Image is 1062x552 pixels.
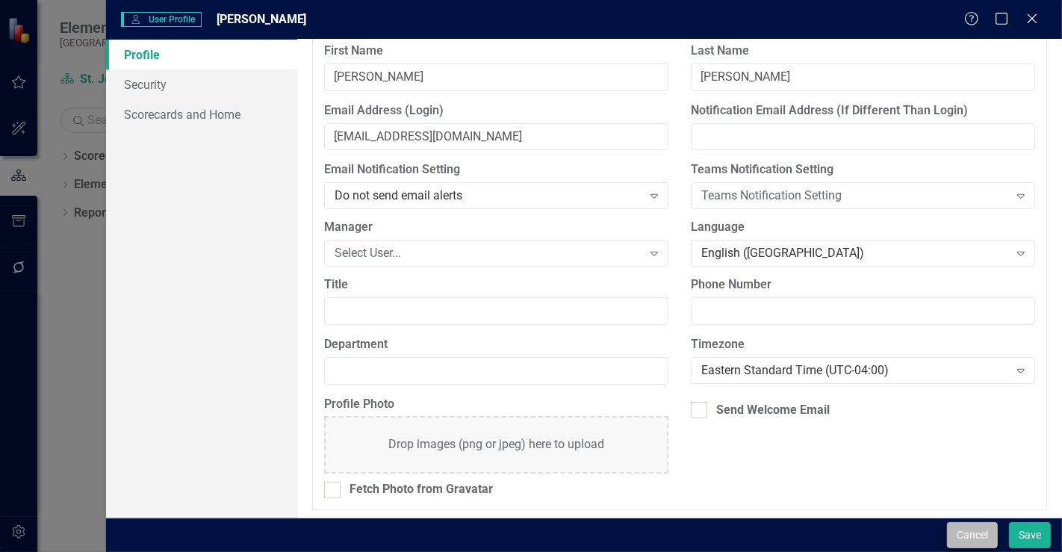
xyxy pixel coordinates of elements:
[106,99,297,129] a: Scorecards and Home
[335,245,642,262] div: Select User...
[324,336,668,353] label: Department
[106,69,297,99] a: Security
[1009,522,1051,548] button: Save
[388,436,604,453] div: Drop images (png or jpeg) here to upload
[324,161,668,179] label: Email Notification Setting
[324,43,668,60] label: First Name
[691,43,1035,60] label: Last Name
[691,336,1035,353] label: Timezone
[324,396,668,413] label: Profile Photo
[716,402,830,419] div: Send Welcome Email
[691,161,1035,179] label: Teams Notification Setting
[217,12,307,26] span: [PERSON_NAME]
[691,102,1035,120] label: Notification Email Address (If Different Than Login)
[701,187,1008,205] div: Teams Notification Setting
[324,102,668,120] label: Email Address (Login)
[106,40,297,69] a: Profile
[121,12,201,27] span: User Profile
[701,362,1008,379] div: Eastern Standard Time (UTC-04:00)
[324,276,668,294] label: Title
[350,481,493,498] div: Fetch Photo from Gravatar
[701,245,1008,262] div: English ([GEOGRAPHIC_DATA])
[691,276,1035,294] label: Phone Number
[324,219,668,236] label: Manager
[947,522,998,548] button: Cancel
[691,219,1035,236] label: Language
[335,187,642,205] div: Do not send email alerts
